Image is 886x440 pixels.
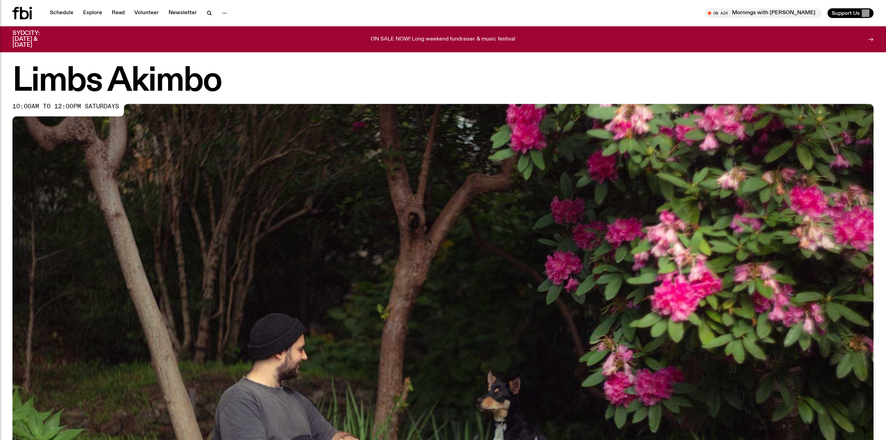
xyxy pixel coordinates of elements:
[130,8,163,18] a: Volunteer
[12,66,874,97] h1: Limbs Akimbo
[108,8,129,18] a: Read
[164,8,201,18] a: Newsletter
[46,8,78,18] a: Schedule
[12,104,119,109] span: 10:00am to 12:00pm saturdays
[832,10,860,16] span: Support Us
[828,8,874,18] button: Support Us
[12,30,57,48] h3: SYDCITY: [DATE] & [DATE]
[704,8,822,18] button: On AirMornings with [PERSON_NAME] / feel the phonk
[79,8,106,18] a: Explore
[371,36,515,43] p: ON SALE NOW! Long weekend fundraiser & music festival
